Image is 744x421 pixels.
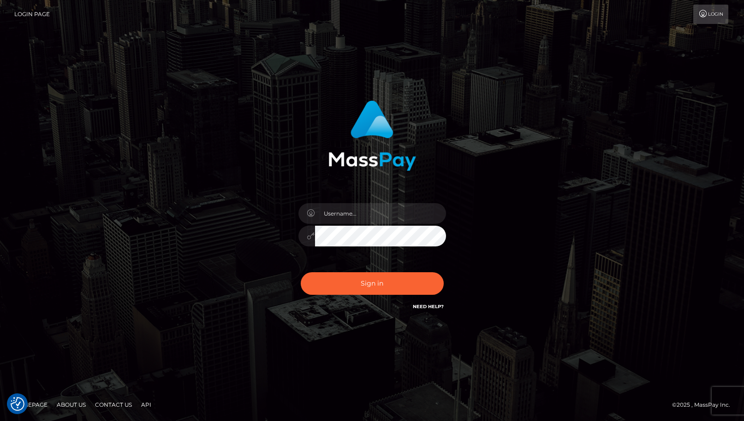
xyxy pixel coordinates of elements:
[10,398,51,412] a: Homepage
[11,397,24,411] img: Revisit consent button
[11,397,24,411] button: Consent Preferences
[672,400,737,410] div: © 2025 , MassPay Inc.
[14,5,50,24] a: Login Page
[315,203,446,224] input: Username...
[413,304,444,310] a: Need Help?
[137,398,155,412] a: API
[693,5,728,24] a: Login
[91,398,136,412] a: Contact Us
[328,100,416,171] img: MassPay Login
[301,272,444,295] button: Sign in
[53,398,89,412] a: About Us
